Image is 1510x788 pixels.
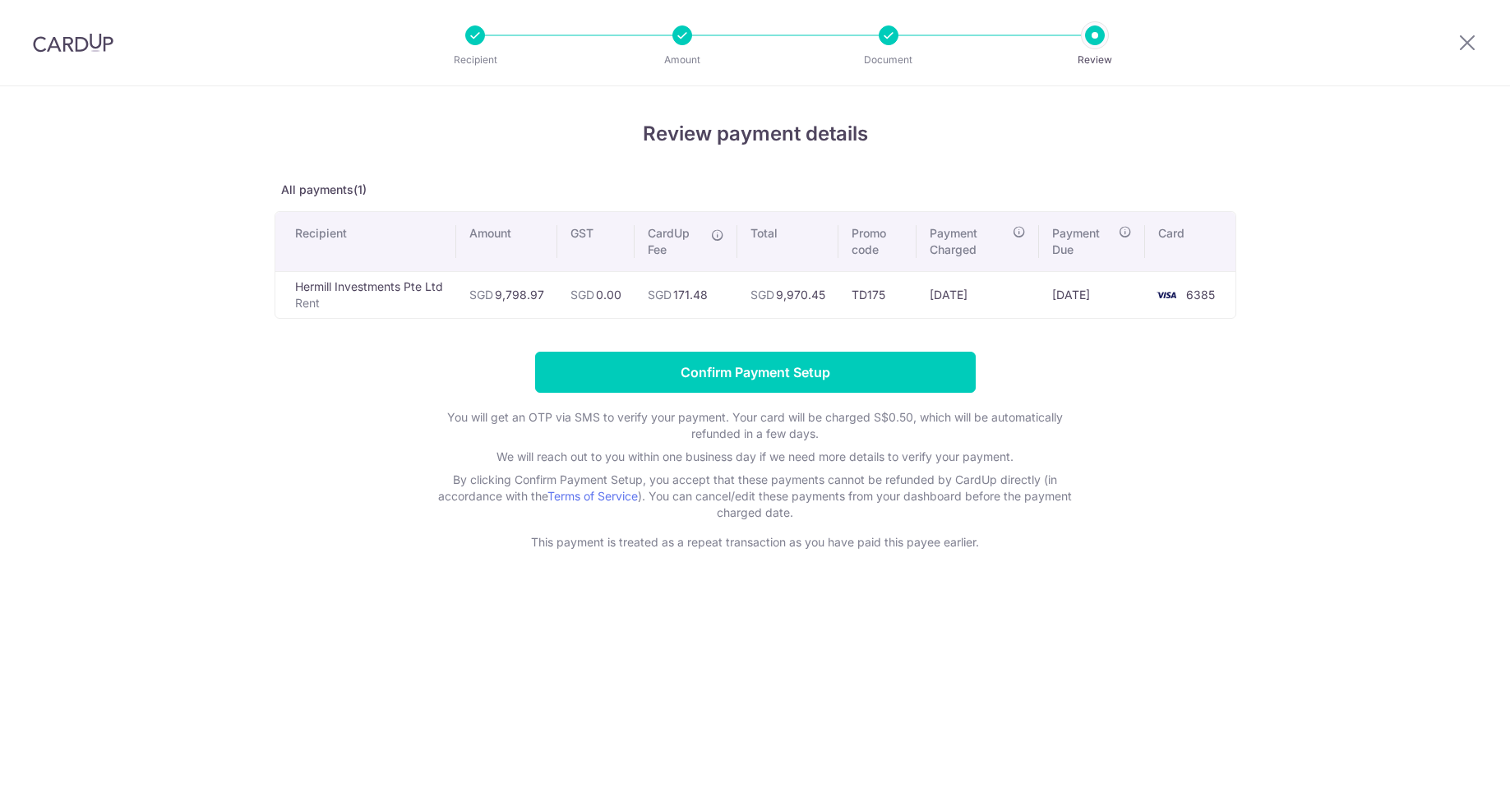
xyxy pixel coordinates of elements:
th: Card [1145,212,1235,271]
span: Payment Due [1052,225,1115,258]
p: Document [828,52,949,68]
p: Recipient [414,52,536,68]
th: Recipient [275,212,456,271]
a: Terms of Service [547,489,638,503]
td: 9,798.97 [456,271,557,318]
td: [DATE] [1039,271,1146,318]
td: Hermill Investments Pte Ltd [275,271,456,318]
th: Total [737,212,838,271]
td: 0.00 [557,271,635,318]
p: Amount [621,52,743,68]
img: <span class="translation_missing" title="translation missing: en.account_steps.new_confirm_form.b... [1150,285,1183,305]
h4: Review payment details [275,119,1236,149]
p: Review [1034,52,1156,68]
span: SGD [469,288,493,302]
td: 9,970.45 [737,271,838,318]
span: SGD [750,288,774,302]
p: We will reach out to you within one business day if we need more details to verify your payment. [427,449,1084,465]
td: TD175 [838,271,917,318]
td: [DATE] [917,271,1038,318]
p: By clicking Confirm Payment Setup, you accept that these payments cannot be refunded by CardUp di... [427,472,1084,521]
p: You will get an OTP via SMS to verify your payment. Your card will be charged S$0.50, which will ... [427,409,1084,442]
span: CardUp Fee [648,225,703,258]
p: This payment is treated as a repeat transaction as you have paid this payee earlier. [427,534,1084,551]
span: 6385 [1186,288,1215,302]
th: Amount [456,212,557,271]
span: SGD [648,288,672,302]
th: Promo code [838,212,917,271]
input: Confirm Payment Setup [535,352,976,393]
p: All payments(1) [275,182,1236,198]
span: SGD [570,288,594,302]
img: CardUp [33,33,113,53]
p: Rent [295,295,443,311]
span: Payment Charged [930,225,1007,258]
th: GST [557,212,635,271]
td: 171.48 [635,271,737,318]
